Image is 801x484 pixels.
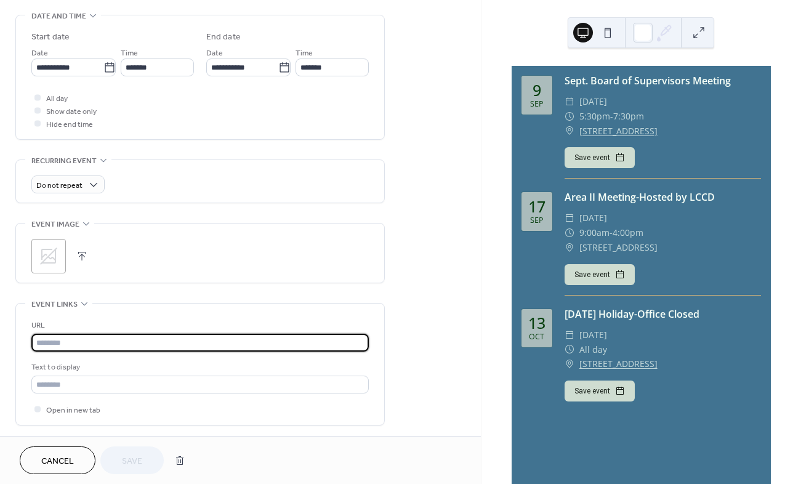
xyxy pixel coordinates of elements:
div: ​ [565,94,574,109]
span: All day [46,92,68,105]
div: [DATE] Holiday-Office Closed [565,307,761,321]
div: Oct [529,333,544,341]
span: [DATE] [579,328,607,342]
span: All day [579,342,607,357]
span: Date [206,47,223,60]
button: Cancel [20,446,95,474]
div: URL [31,319,366,332]
button: Save event [565,264,635,285]
div: ​ [565,225,574,240]
div: ​ [565,357,574,371]
span: Date and time [31,10,86,23]
div: ​ [565,328,574,342]
span: Do not repeat [36,179,83,193]
span: Recurring event [31,155,97,167]
span: Date [31,47,48,60]
div: Sep [530,217,544,225]
div: ​ [565,240,574,255]
a: [STREET_ADDRESS] [579,124,658,139]
span: [DATE] [579,211,607,225]
div: Area II Meeting-Hosted by LCCD [565,190,761,204]
div: End date [206,31,241,44]
span: 9:00am [579,225,610,240]
div: ​ [565,342,574,357]
div: Sep [530,100,544,108]
div: ​ [565,124,574,139]
span: - [610,109,613,124]
button: Save event [565,147,635,168]
div: ; [31,239,66,273]
span: [STREET_ADDRESS] [579,240,658,255]
span: 4:00pm [613,225,643,240]
span: 7:30pm [613,109,644,124]
div: Start date [31,31,70,44]
span: Open in new tab [46,404,100,417]
span: Event image [31,218,79,231]
div: 17 [528,199,545,214]
div: ​ [565,109,574,124]
span: Time [121,47,138,60]
div: Sept. Board of Supervisors Meeting [565,73,761,88]
button: Save event [565,381,635,401]
div: Text to display [31,361,366,374]
span: 5:30pm [579,109,610,124]
div: ​ [565,211,574,225]
a: [STREET_ADDRESS] [579,357,658,371]
span: Time [296,47,313,60]
span: - [610,225,613,240]
span: Event links [31,298,78,311]
span: [DATE] [579,94,607,109]
div: 13 [528,315,545,331]
div: 9 [533,83,541,98]
span: Show date only [46,105,97,118]
span: Cancel [41,455,74,468]
span: Hide end time [46,118,93,131]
